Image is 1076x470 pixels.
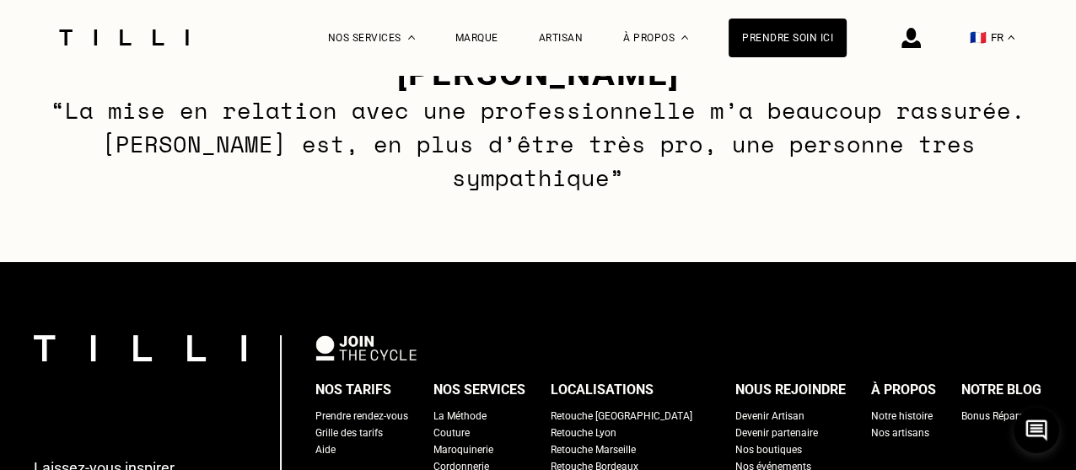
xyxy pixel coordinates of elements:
a: Artisan [539,32,584,44]
a: Devenir partenaire [735,425,818,441]
a: Grille des tarifs [315,425,383,441]
div: Localisations [551,377,654,403]
div: Nos services [433,377,525,403]
a: Retouche Lyon [551,425,616,441]
a: Notre histoire [871,408,933,425]
a: Retouche [GEOGRAPHIC_DATA] [551,408,692,425]
a: Devenir Artisan [735,408,804,425]
div: À propos [871,377,936,403]
a: Prendre soin ici [729,19,847,57]
img: logo Join The Cycle [315,335,417,361]
div: Nous rejoindre [735,377,846,403]
a: Aide [315,441,336,458]
img: menu déroulant [1008,35,1014,40]
a: Prendre rendez-vous [315,408,408,425]
p: “La mise en relation avec une professionnelle m’a beaucoup rassurée. [PERSON_NAME] est, en plus d... [46,93,1030,195]
div: Nos tarifs [315,377,391,403]
img: Menu déroulant [408,35,415,40]
a: Nos boutiques [735,441,802,458]
img: icône connexion [901,28,921,48]
img: logo Tilli [34,335,246,361]
a: La Méthode [433,408,487,425]
img: Logo du service de couturière Tilli [53,29,195,45]
img: Menu déroulant à propos [681,35,688,40]
a: Maroquinerie [433,441,493,458]
div: Notre blog [961,377,1041,403]
a: Retouche Marseille [551,441,636,458]
span: 🇫🇷 [970,29,987,45]
a: Bonus Réparation [961,408,1042,425]
a: Couture [433,425,470,441]
a: Nos artisans [871,425,929,441]
a: Marque [455,32,498,44]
